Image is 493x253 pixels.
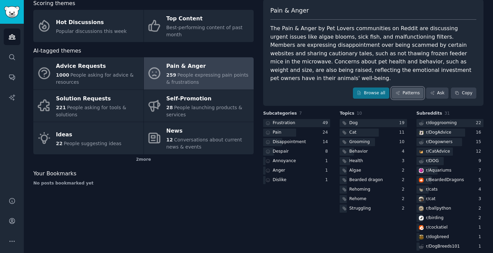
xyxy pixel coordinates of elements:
div: Disappointment [273,139,306,145]
div: r/ CatAdvice [426,149,450,155]
span: People expressing pain points & frustrations [166,72,249,85]
div: 11 [399,130,407,136]
div: 14 [323,139,330,145]
img: birding [419,216,424,220]
span: Conversations about current news & events [166,137,242,150]
a: Algae2 [340,167,407,175]
div: r/ birding [426,215,444,221]
a: Cat11 [340,129,407,137]
a: Dislike1 [263,176,330,184]
div: Dislike [273,177,286,183]
span: Popular discussions this week [56,28,127,34]
div: Advice Requests [56,61,140,72]
div: 4 [402,149,407,155]
div: 2 [478,206,483,212]
img: cats [419,187,424,192]
div: Pain [273,130,282,136]
a: r/DOG9 [417,157,483,166]
a: Behavior4 [340,148,407,156]
div: 49 [323,120,330,126]
span: People suggesting ideas [64,141,121,146]
span: Pain & Anger [270,6,309,15]
div: 16 [476,130,483,136]
a: Pain24 [263,129,330,137]
div: Struggling [349,206,371,212]
div: 1 [478,244,483,250]
div: Dog [349,120,358,126]
img: dogbreed [419,235,424,239]
a: catr/cat3 [417,195,483,203]
a: ballpythonr/ballpython2 [417,205,483,213]
a: Top ContentBest-performing content of past month [144,10,254,42]
span: 221 [56,105,66,110]
span: People asking for advice & resources [56,72,134,85]
div: r/ Dogowners [426,139,453,145]
a: Health3 [340,157,407,166]
a: Solution Requests221People asking for tools & solutions [33,90,143,122]
div: Top Content [166,14,250,24]
div: 5 [478,177,483,183]
div: 1 [325,158,330,164]
a: DogAdvicer/DogAdvice16 [417,129,483,137]
a: Rehoming2 [340,186,407,194]
span: Topics [340,111,354,117]
span: 12 [166,137,173,142]
div: r/ DOG [426,158,439,164]
span: 28 [166,105,173,110]
div: 3 [402,158,407,164]
div: Annoyance [273,158,296,164]
span: People launching products & services [166,105,242,117]
div: 24 [323,130,330,136]
a: r/DogBreeds1011 [417,242,483,251]
a: catsr/cats4 [417,186,483,194]
div: Despair [273,149,289,155]
a: Patterns [392,87,424,99]
a: Aquariumsr/Aquariums7 [417,167,483,175]
div: 2 [478,215,483,221]
a: Annoyance1 [263,157,330,166]
div: Cat [349,130,356,136]
div: Solution Requests [56,93,140,104]
div: 4 [478,187,483,193]
a: cockatielr/cockatiel1 [417,223,483,232]
div: 7 [478,168,483,174]
span: Your Bookmarks [33,170,76,178]
div: 19 [399,120,407,126]
span: Best-performing content of past month [166,25,242,37]
span: 10 [357,111,362,116]
div: 22 [476,120,483,126]
span: 22 [56,141,63,146]
img: ballpython [419,206,424,211]
div: 9 [478,158,483,164]
div: r/ BeardedDragons [426,177,464,183]
a: News12Conversations about current news & events [144,122,254,154]
div: 2 [402,206,407,212]
div: Anger [273,168,285,174]
a: CatAdvicer/CatAdvice12 [417,148,483,156]
div: 1 [325,177,330,183]
a: Grooming10 [340,138,407,147]
span: 7 [299,111,302,116]
span: 1000 [56,72,69,78]
a: Hot DiscussionsPopular discussions this week [33,10,143,42]
div: 2 [402,196,407,202]
div: r/ dogbreed [426,234,449,240]
div: 12 [476,149,483,155]
img: CatAdvice [419,149,424,154]
img: cat [419,197,424,201]
a: Despair8 [263,148,330,156]
div: Grooming [349,139,370,145]
div: The Pain & Anger by Pet Lovers communities on Reddit are discussing urgent issues like algae bloo... [270,24,476,83]
span: 259 [166,72,176,78]
span: People asking for tools & solutions [56,105,126,117]
span: Subcategories [263,111,297,117]
span: AI-tagged themes [33,47,81,55]
div: Bearded dragon [349,177,383,183]
a: Bearded dragon2 [340,176,407,184]
a: Frustration49 [263,119,330,128]
a: Rehome2 [340,195,407,203]
button: Copy [451,87,476,99]
div: Hot Discussions [56,17,127,28]
img: Aquariums [419,168,424,173]
div: Self-Promotion [166,93,250,104]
